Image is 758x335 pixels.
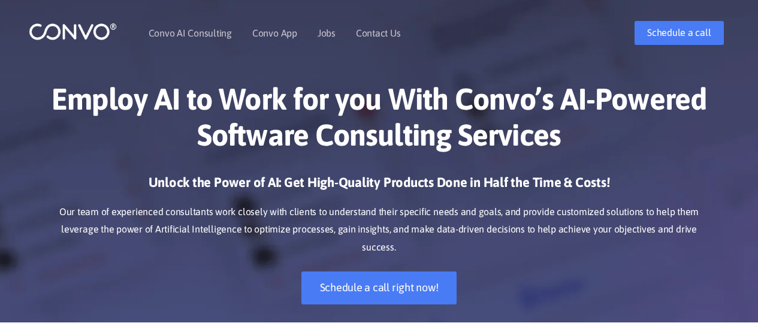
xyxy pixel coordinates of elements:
a: Convo App [252,28,297,38]
h1: Employ AI to Work for you With Convo’s AI-Powered Software Consulting Services [47,81,712,162]
p: Our team of experienced consultants work closely with clients to understand their specific needs ... [47,203,712,257]
a: Jobs [318,28,336,38]
img: logo_1.png [29,22,117,41]
a: Contact Us [356,28,401,38]
a: Schedule a call right now! [301,271,457,304]
a: Schedule a call [635,21,723,45]
a: Convo AI Consulting [149,28,232,38]
h3: Unlock the Power of AI: Get High-Quality Products Done in Half the Time & Costs! [47,174,712,200]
